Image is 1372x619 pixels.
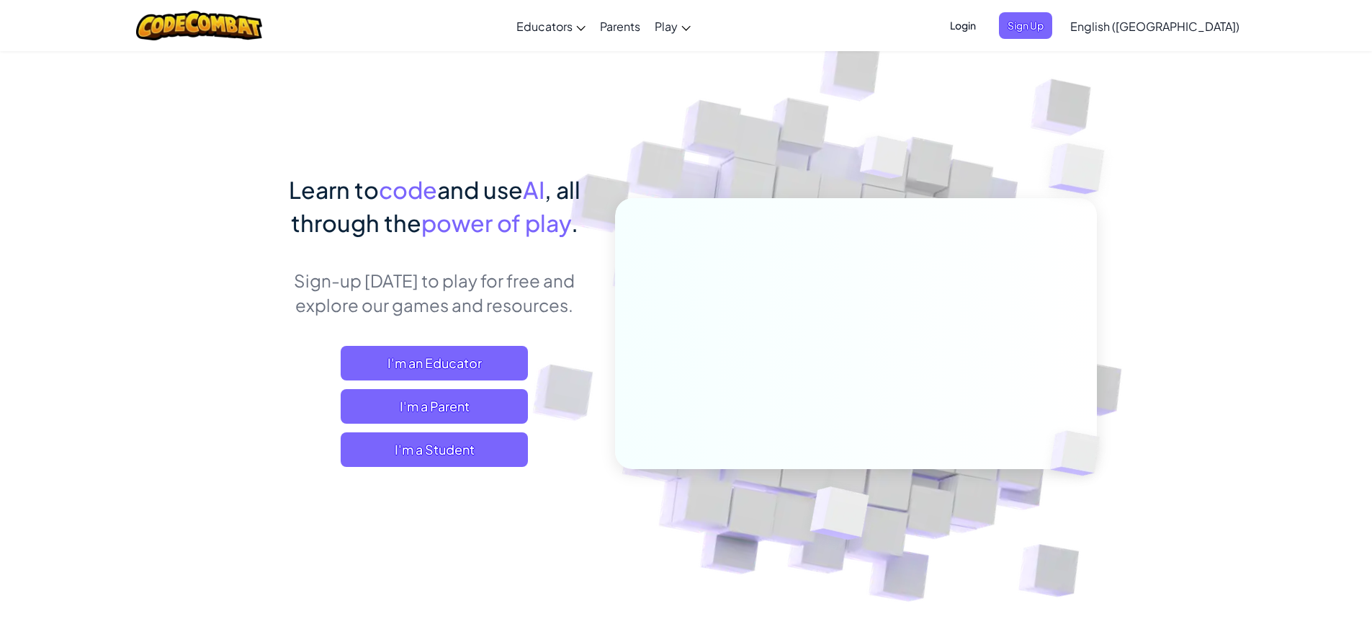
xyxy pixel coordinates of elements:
[379,175,437,204] span: code
[1070,19,1239,34] span: English ([GEOGRAPHIC_DATA])
[833,107,936,215] img: Overlap cubes
[289,175,379,204] span: Learn to
[516,19,573,34] span: Educators
[437,175,523,204] span: and use
[774,456,903,576] img: Overlap cubes
[647,6,698,45] a: Play
[1063,6,1247,45] a: English ([GEOGRAPHIC_DATA])
[941,12,985,39] button: Login
[571,208,578,237] span: .
[276,268,593,317] p: Sign-up [DATE] to play for free and explore our games and resources.
[136,11,262,40] img: CodeCombat logo
[341,389,528,424] a: I'm a Parent
[1026,401,1134,506] img: Overlap cubes
[1020,108,1144,230] img: Overlap cubes
[655,19,678,34] span: Play
[341,432,528,467] button: I'm a Student
[523,175,544,204] span: AI
[341,346,528,380] a: I'm an Educator
[421,208,571,237] span: power of play
[509,6,593,45] a: Educators
[593,6,647,45] a: Parents
[999,12,1052,39] button: Sign Up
